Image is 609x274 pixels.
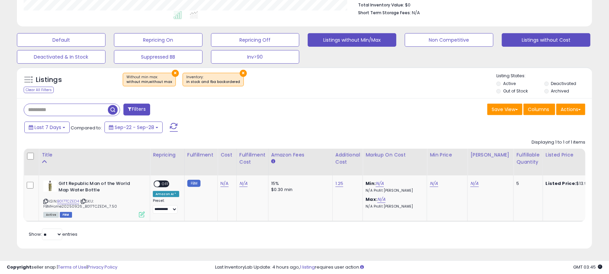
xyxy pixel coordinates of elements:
[187,180,201,187] small: FBM
[503,81,516,86] label: Active
[335,180,344,187] a: 1.25
[114,33,203,47] button: Repricing On
[271,181,327,187] div: 15%
[186,80,240,84] div: in stock and fba backordered
[470,151,511,159] div: [PERSON_NAME]
[516,181,537,187] div: 5
[271,159,275,165] small: Amazon Fees.
[405,33,493,47] button: Non Competitive
[377,196,385,203] a: N/A
[7,264,117,271] div: seller snap | |
[17,33,106,47] button: Default
[556,104,585,115] button: Actions
[523,104,555,115] button: Columns
[502,33,590,47] button: Listings without Cost
[123,104,150,115] button: Filters
[220,151,234,159] div: Cost
[57,198,79,204] a: B017TCZED4
[153,151,182,159] div: Repricing
[43,181,57,192] img: 31J-vv-jJrL._SL40_.jpg
[215,264,602,271] div: Last InventoryLab Update: 4 hours ago, requires user action.
[358,10,411,16] b: Short Term Storage Fees:
[271,187,327,193] div: $0.30 min
[300,264,315,270] a: 1 listing
[546,181,602,187] div: $13.99
[88,264,117,270] a: Privacy Policy
[358,0,580,8] li: $0
[43,198,117,209] span: | SKU: FBMHome20250926_B017TCZED4_7.50
[24,122,70,133] button: Last 7 Days
[71,125,102,131] span: Compared to:
[43,212,59,218] span: All listings currently available for purchase on Amazon
[186,75,240,85] span: Inventory :
[308,33,396,47] button: Listings without Min/Max
[58,181,141,195] b: Gift Republic Man of the World Map Water Bottle
[528,106,549,113] span: Columns
[551,81,577,86] label: Deactivated
[104,122,163,133] button: Sep-22 - Sep-28
[430,151,465,159] div: Min Price
[60,212,72,218] span: FBM
[366,196,377,203] b: Max:
[376,180,384,187] a: N/A
[487,104,522,115] button: Save View
[366,204,422,209] p: N/A Profit [PERSON_NAME]
[366,180,376,187] b: Min:
[546,151,604,159] div: Listed Price
[211,50,300,64] button: Inv>90
[366,151,424,159] div: Markup on Cost
[546,180,577,187] b: Listed Price:
[58,264,87,270] a: Terms of Use
[470,180,478,187] a: N/A
[126,80,172,84] div: without min,without max
[412,9,420,16] span: N/A
[153,198,179,214] div: Preset:
[17,50,106,64] button: Deactivated & In Stock
[211,33,300,47] button: Repricing Off
[335,151,360,166] div: Additional Cost
[160,181,171,187] span: OFF
[172,70,179,77] button: ×
[36,75,62,85] h5: Listings
[187,151,215,159] div: Fulfillment
[430,180,438,187] a: N/A
[573,264,602,270] span: 2025-10-6 03:45 GMT
[29,231,77,237] span: Show: entries
[43,181,145,217] div: ASIN:
[516,151,540,166] div: Fulfillable Quantity
[7,264,31,270] strong: Copyright
[532,139,585,146] div: Displaying 1 to 1 of 1 items
[363,149,427,175] th: The percentage added to the cost of goods (COGS) that forms the calculator for Min & Max prices.
[271,151,330,159] div: Amazon Fees
[496,73,592,79] p: Listing States:
[126,75,172,85] span: Without min max :
[551,88,569,94] label: Archived
[239,180,248,187] a: N/A
[115,124,154,131] span: Sep-22 - Sep-28
[42,151,147,159] div: Title
[34,124,61,131] span: Last 7 Days
[366,188,422,193] p: N/A Profit [PERSON_NAME]
[240,70,247,77] button: ×
[24,87,54,93] div: Clear All Filters
[220,180,229,187] a: N/A
[114,50,203,64] button: Suppressed BB
[153,191,179,197] div: Amazon AI *
[358,2,404,8] b: Total Inventory Value:
[503,88,528,94] label: Out of Stock
[239,151,265,166] div: Fulfillment Cost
